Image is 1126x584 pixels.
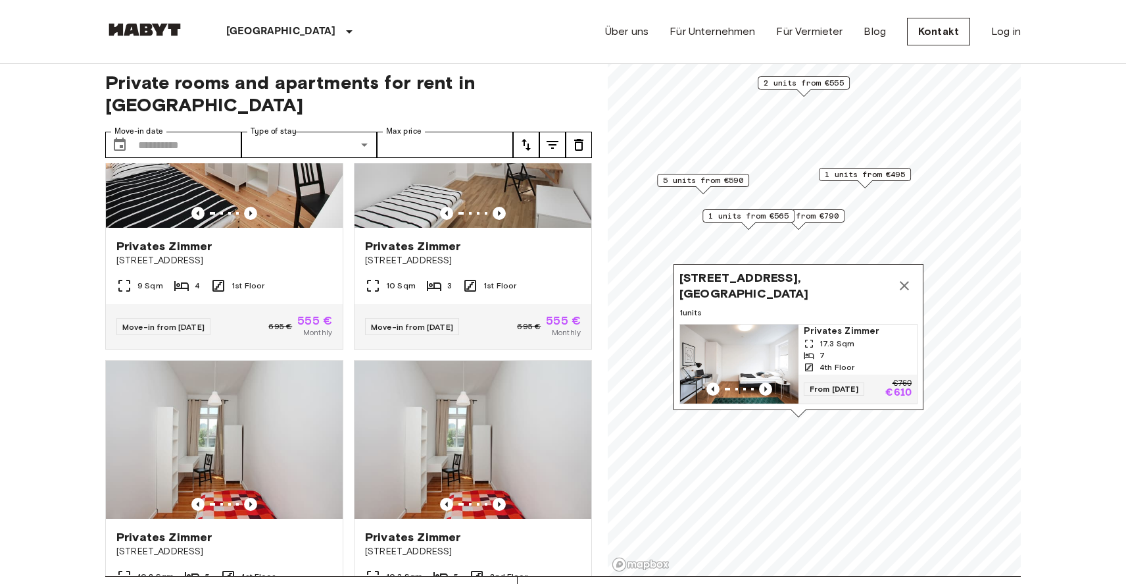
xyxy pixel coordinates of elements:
span: 555 € [297,315,332,327]
span: 9 Sqm [137,280,163,292]
span: 5 units from €590 [663,174,743,186]
a: Marketing picture of unit DE-01-232-03MPrevious imagePrevious imagePrivates Zimmer[STREET_ADDRESS... [105,69,343,350]
button: tune [513,132,539,158]
span: 5 [205,571,210,583]
span: [STREET_ADDRESS] [116,545,332,558]
span: 1st Floor [241,571,274,583]
span: [STREET_ADDRESS] [365,545,581,558]
img: Marketing picture of unit DE-01-194-02M [106,361,343,519]
a: Mapbox logo [612,557,670,572]
button: Previous image [440,498,453,511]
div: Map marker [819,168,911,188]
span: 10 Sqm [386,280,416,292]
span: [STREET_ADDRESS], [GEOGRAPHIC_DATA] [679,270,891,302]
span: 695 € [268,321,292,332]
a: Log in [991,24,1021,40]
span: [STREET_ADDRESS] [365,254,581,267]
p: €610 [885,388,912,398]
span: 10.3 Sqm [386,571,422,583]
p: €760 [893,380,912,388]
label: Move-in date [114,126,163,137]
span: Privates Zimmer [116,529,212,545]
span: 1 units from €565 [708,210,789,222]
div: Map marker [673,264,923,417]
span: 1st Floor [232,280,264,292]
div: Map marker [752,209,844,230]
button: Previous image [191,207,205,220]
span: 10.2 Sqm [137,571,174,583]
a: Marketing picture of unit DE-01-008-001-02HPrevious imagePrevious imagePrivates Zimmer17.3 Sqm74t... [679,324,918,404]
span: 1 units from €790 [758,210,839,222]
span: 2 units from €555 [764,77,844,89]
canvas: Map [608,55,1021,576]
img: Habyt [105,23,184,36]
span: 695 € [517,321,541,332]
label: Type of stay [251,126,297,137]
span: 1 units from €495 [825,169,905,180]
span: From [DATE] [804,383,864,396]
span: Privates Zimmer [365,529,460,545]
img: Marketing picture of unit DE-01-008-001-02H [680,325,798,404]
button: Previous image [244,207,257,220]
span: Privates Zimmer [365,238,460,254]
a: Für Unternehmen [670,24,755,40]
span: Move-in from [DATE] [371,322,453,332]
div: Map marker [758,76,850,97]
span: 3 [447,280,452,292]
button: Previous image [191,498,205,511]
span: 17.3 Sqm [820,338,854,350]
span: Monthly [552,327,581,338]
button: Previous image [493,207,506,220]
button: Choose date [107,132,133,158]
span: 4 [195,280,200,292]
span: 2nd Floor [490,571,527,583]
a: Kontakt [907,18,970,45]
span: Private rooms and apartments for rent in [GEOGRAPHIC_DATA] [105,71,592,116]
a: Für Vermieter [776,24,843,40]
a: Blog [864,24,886,40]
img: Marketing picture of unit DE-01-195-02M [355,361,591,519]
button: Previous image [493,498,506,511]
span: 4th Floor [820,361,854,373]
span: Privates Zimmer [804,325,912,338]
span: Monthly [303,327,332,338]
button: Previous image [759,383,772,396]
button: Previous image [244,498,257,511]
span: 1 units [679,307,918,319]
button: Previous image [440,207,453,220]
span: Privates Zimmer [116,238,212,254]
span: 555 € [546,315,581,327]
label: Max price [386,126,422,137]
span: Move-in from [DATE] [122,322,205,332]
span: 7 [820,350,825,361]
span: [STREET_ADDRESS] [116,254,332,267]
button: tune [566,132,592,158]
div: Map marker [657,174,749,194]
button: tune [539,132,566,158]
a: Marketing picture of unit DE-01-233-02MPrevious imagePrevious imagePrivates Zimmer[STREET_ADDRESS... [354,69,592,350]
span: 1st Floor [483,280,516,292]
div: Map marker [702,209,795,230]
button: Previous image [706,383,720,396]
p: [GEOGRAPHIC_DATA] [226,24,336,40]
a: Über uns [605,24,649,40]
span: 5 [454,571,458,583]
